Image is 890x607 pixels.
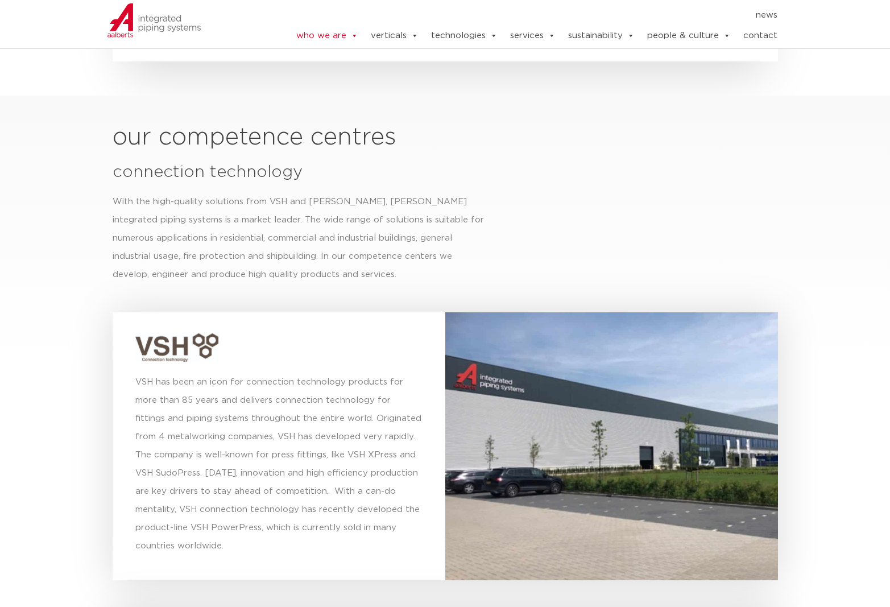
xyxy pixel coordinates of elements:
[113,163,778,181] h2: connection technology
[568,24,635,47] a: sustainability
[296,24,358,47] a: who we are
[135,373,423,555] p: VSH has been an icon for connection technology products for more than 85 years and delivers conne...
[113,124,778,151] h2: our competence centres
[431,24,498,47] a: technologies
[743,24,777,47] a: contact
[756,6,777,24] a: news
[371,24,419,47] a: verticals
[113,193,485,284] div: With the high-quality solutions from VSH and [PERSON_NAME], [PERSON_NAME] integrated piping syste...
[262,6,778,24] nav: Menu
[510,24,556,47] a: services
[647,24,731,47] a: people & culture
